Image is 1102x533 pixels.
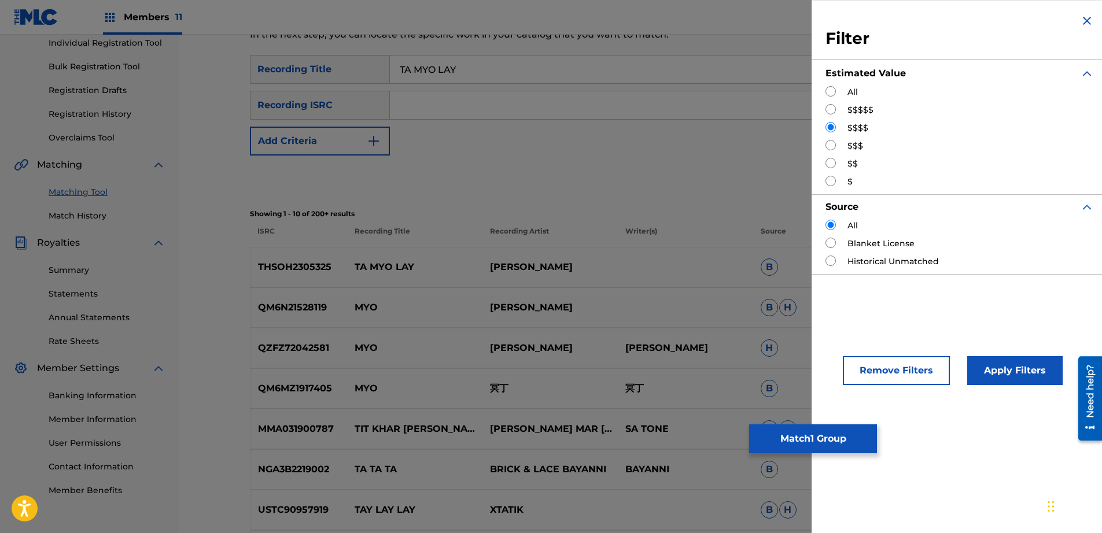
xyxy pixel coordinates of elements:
span: B [761,501,778,519]
img: close [1080,14,1094,28]
form: Search Form [250,55,1032,202]
span: B [761,299,778,316]
p: [PERSON_NAME] [482,341,618,355]
a: Banking Information [49,390,165,402]
span: B [761,258,778,276]
p: USTC90957919 [250,503,348,517]
label: All [847,220,858,232]
p: [PERSON_NAME] [482,301,618,314]
p: In the next step, you can locate the specific work in your catalog that you want to match. [250,28,852,42]
span: Matching [37,158,82,172]
img: Member Settings [14,361,28,375]
p: Writer(s) [618,226,753,247]
p: BAYANNI [618,462,753,476]
p: MYO [347,301,482,314]
p: MYO [347,382,482,395]
img: Matching [14,158,28,172]
a: Matching Tool [49,186,165,198]
p: QZFZ72042581 [250,341,348,355]
button: Match1 Group [749,424,877,453]
p: Recording Artist [482,226,618,247]
strong: Estimated Value [825,68,906,79]
p: TA MYO LAY [347,260,482,274]
p: 冥丁 [482,382,618,395]
p: Showing 1 - 10 of 200+ results [250,209,1032,219]
p: QM6N21528119 [250,301,348,314]
button: Apply Filters [967,356,1063,385]
label: $$$$$ [847,104,874,116]
span: H [779,420,797,438]
p: Recording Title [347,226,482,247]
span: H [761,339,778,357]
a: Overclaims Tool [49,132,165,144]
a: Statements [49,288,165,300]
a: Registration Drafts [49,84,165,97]
a: Contact Information [49,461,165,473]
p: [PERSON_NAME] [482,260,618,274]
span: B [761,461,778,478]
iframe: Resource Center [1070,351,1102,445]
p: ISRC [250,226,347,247]
span: H [779,299,797,316]
label: Historical Unmatched [847,256,939,268]
strong: Source [825,201,858,212]
img: MLC Logo [14,9,58,25]
p: TAY LAY LAY [347,503,482,517]
p: [PERSON_NAME] [618,341,753,355]
img: Top Rightsholders [103,10,117,24]
span: 11 [175,12,182,23]
p: MYO [347,341,482,355]
button: Remove Filters [843,356,950,385]
span: Member Settings [37,361,119,375]
img: expand [152,158,165,172]
p: MMA031900787 [250,422,348,436]
span: Members [124,10,182,24]
p: QM6MZ1917405 [250,382,348,395]
label: All [847,86,858,98]
a: User Permissions [49,437,165,449]
a: Individual Registration Tool [49,37,165,49]
iframe: Chat Widget [1044,478,1102,533]
img: expand [152,361,165,375]
div: Drag [1048,489,1055,524]
p: TIT KHAR [PERSON_NAME] TOT LAL [347,422,482,436]
img: expand [1080,200,1094,214]
a: Match History [49,210,165,222]
a: Summary [49,264,165,276]
span: B [761,380,778,397]
label: $ [847,176,853,188]
p: BRICK & LACE BAYANNI [482,462,618,476]
p: XTATIK [482,503,618,517]
a: Rate Sheets [49,335,165,347]
span: B [761,420,778,438]
span: H [779,501,797,519]
p: SA TONE [618,422,753,436]
img: expand [1080,66,1094,80]
p: TA TA TA [347,462,482,476]
a: Annual Statements [49,312,165,324]
button: Add Criteria [250,127,390,156]
p: [PERSON_NAME] MAR [PERSON_NAME] [482,422,618,436]
p: Source [761,226,786,247]
img: expand [152,236,165,250]
p: NGA3B2219002 [250,462,348,476]
p: 冥丁 [618,382,753,395]
label: $$ [847,158,858,170]
label: $$$ [847,140,863,152]
a: Member Benefits [49,484,165,497]
a: Registration History [49,108,165,120]
span: Royalties [37,236,80,250]
h3: Filter [825,28,1094,49]
label: $$$$ [847,122,868,134]
img: 9d2ae6d4665cec9f34b9.svg [367,134,381,148]
img: Royalties [14,236,28,250]
p: THSOH2305325 [250,260,348,274]
a: Member Information [49,413,165,425]
label: Blanket License [847,238,915,250]
a: Bulk Registration Tool [49,61,165,73]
